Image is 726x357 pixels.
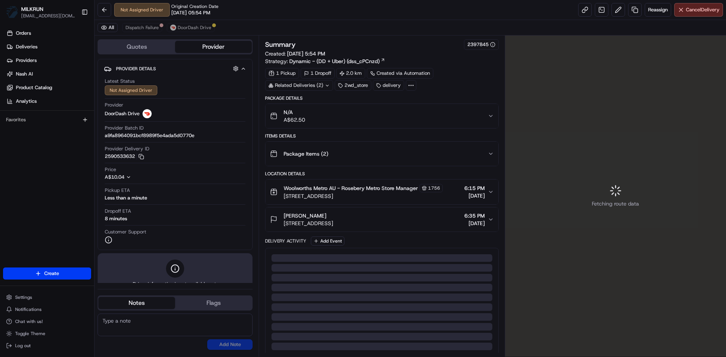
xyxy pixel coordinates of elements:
span: Analytics [16,98,37,105]
span: Dynamic - (DD + Uber) (dss_cPCnzd) [289,57,380,65]
span: [DATE] [464,219,485,227]
a: Dynamic - (DD + Uber) (dss_cPCnzd) [289,57,385,65]
img: doordash_logo_v2.png [143,109,152,118]
span: [DATE] 5:54 PM [287,50,325,57]
a: Product Catalog [3,82,94,94]
button: Package Items (2) [265,142,498,166]
a: Deliveries [3,41,94,53]
button: Notes [98,297,175,309]
button: Chat with us! [3,316,91,327]
span: Cancel Delivery [686,6,720,13]
button: [EMAIL_ADDRESS][DOMAIN_NAME] [21,13,75,19]
button: Create [3,267,91,280]
button: Provider Details [104,62,246,75]
button: A$10.04 [105,174,171,181]
span: 1756 [428,185,440,191]
button: Dispatch Failure [122,23,162,32]
span: [DATE] [464,192,485,199]
img: MILKRUN [6,6,18,18]
div: Strategy: [265,57,385,65]
span: DoorDash Drive [105,110,140,117]
span: Woolworths Metro AU - Rosebery Metro Store Manager [284,184,418,192]
span: [STREET_ADDRESS] [284,219,333,227]
a: Orders [3,27,94,39]
span: 6:15 PM [464,184,485,192]
div: Package Details [265,95,498,101]
div: Delivery Activity [265,238,306,244]
div: Items Details [265,133,498,139]
div: delivery [373,80,404,91]
span: Nash AI [16,71,33,77]
div: Favorites [3,114,91,126]
a: Analytics [3,95,94,107]
button: MILKRUN [21,5,43,13]
span: [PERSON_NAME] [284,212,326,219]
span: Log out [15,343,31,349]
button: Quotes [98,41,175,53]
span: [STREET_ADDRESS] [284,192,443,200]
span: A$10.04 [105,174,124,180]
img: doordash_logo_v2.png [170,25,176,31]
button: Reassign [645,3,671,17]
span: Orders [16,30,31,37]
button: Add Event [311,236,344,246]
button: 2590533632 [105,153,144,160]
button: Log out [3,340,91,351]
span: Provider Batch ID [105,125,144,131]
span: Provider [105,102,123,108]
div: Location Details [265,171,498,177]
span: N/A [284,108,305,116]
span: A$62.50 [284,116,305,124]
span: a9fa8964091bcf8989f5e4ada5d0770e [105,132,194,139]
button: Provider [175,41,252,53]
div: 8 minutes [105,215,127,222]
span: Created: [265,50,325,57]
div: Related Deliveries (2) [265,80,333,91]
span: Pickup ETA [105,187,130,194]
span: Product Catalog [16,84,52,91]
span: Provider Delivery ID [105,145,149,152]
span: Create [44,270,59,277]
span: Deliveries [16,43,37,50]
span: Chat with us! [15,318,43,325]
span: [DATE] 05:54 PM [171,9,210,16]
button: MILKRUNMILKRUN[EMAIL_ADDRESS][DOMAIN_NAME] [3,3,78,21]
span: Price [105,166,116,173]
span: Original Creation Date [171,3,219,9]
button: Toggle Theme [3,328,91,339]
span: Provider Details [116,66,156,72]
span: Toggle Theme [15,331,45,337]
button: Notifications [3,304,91,315]
div: 1 Pickup [265,68,299,79]
span: Latest Status [105,78,135,85]
span: Package Items ( 2 ) [284,150,328,158]
button: DoorDash Drive [167,23,215,32]
span: Customer Support [105,229,146,235]
button: Flags [175,297,252,309]
span: Driver information is not available yet. [133,281,217,287]
span: Settings [15,294,32,300]
a: Providers [3,54,94,66]
div: 2wd_store [335,80,371,91]
button: N/AA$62.50 [265,104,498,128]
span: Notifications [15,306,42,312]
span: 6:35 PM [464,212,485,219]
a: Created via Automation [367,68,433,79]
button: CancelDelivery [674,3,723,17]
span: DoorDash Drive [178,25,211,31]
h3: Summary [265,41,296,48]
button: Settings [3,292,91,303]
button: Woolworths Metro AU - Rosebery Metro Store Manager1756[STREET_ADDRESS]6:15 PM[DATE] [265,179,498,204]
button: All [98,23,118,32]
span: Providers [16,57,37,64]
span: Dropoff ETA [105,208,131,215]
div: 2.0 km [336,68,365,79]
button: 2397845 [467,41,495,48]
div: 1 Dropoff [301,68,335,79]
div: Less than a minute [105,195,147,201]
span: Fetching route data [592,200,639,207]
